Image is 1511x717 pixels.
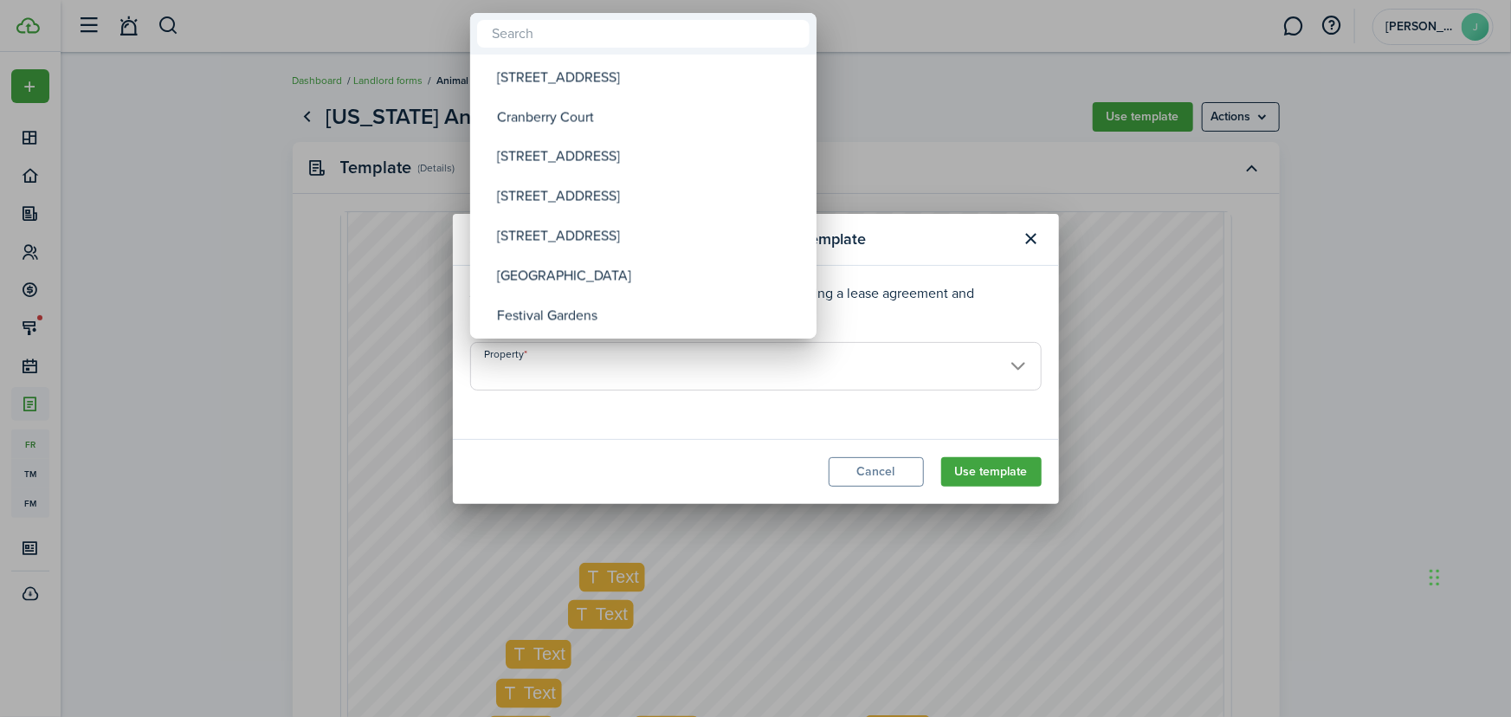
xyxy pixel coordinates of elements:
[497,296,804,336] div: Festival Gardens
[497,216,804,256] div: [STREET_ADDRESS]
[497,97,804,137] div: Cranberry Court
[470,55,817,339] mbsc-wheel: Property
[477,20,810,48] input: Search
[497,177,804,216] div: [STREET_ADDRESS]
[497,137,804,177] div: [STREET_ADDRESS]
[497,256,804,296] div: [GEOGRAPHIC_DATA]
[497,57,804,97] div: [STREET_ADDRESS]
